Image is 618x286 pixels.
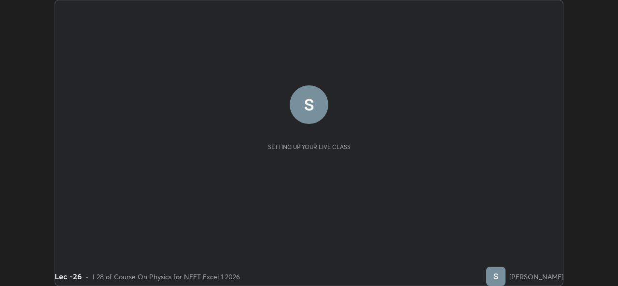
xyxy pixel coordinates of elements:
img: 25b204f45ac4445a96ad82fdfa2bbc62.56875823_3 [290,85,328,124]
div: Setting up your live class [268,143,351,150]
div: • [85,272,89,282]
img: 25b204f45ac4445a96ad82fdfa2bbc62.56875823_3 [486,267,506,286]
div: L28 of Course On Physics for NEET Excel 1 2026 [93,272,240,282]
div: Lec -26 [55,271,82,282]
div: [PERSON_NAME] [509,272,563,282]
